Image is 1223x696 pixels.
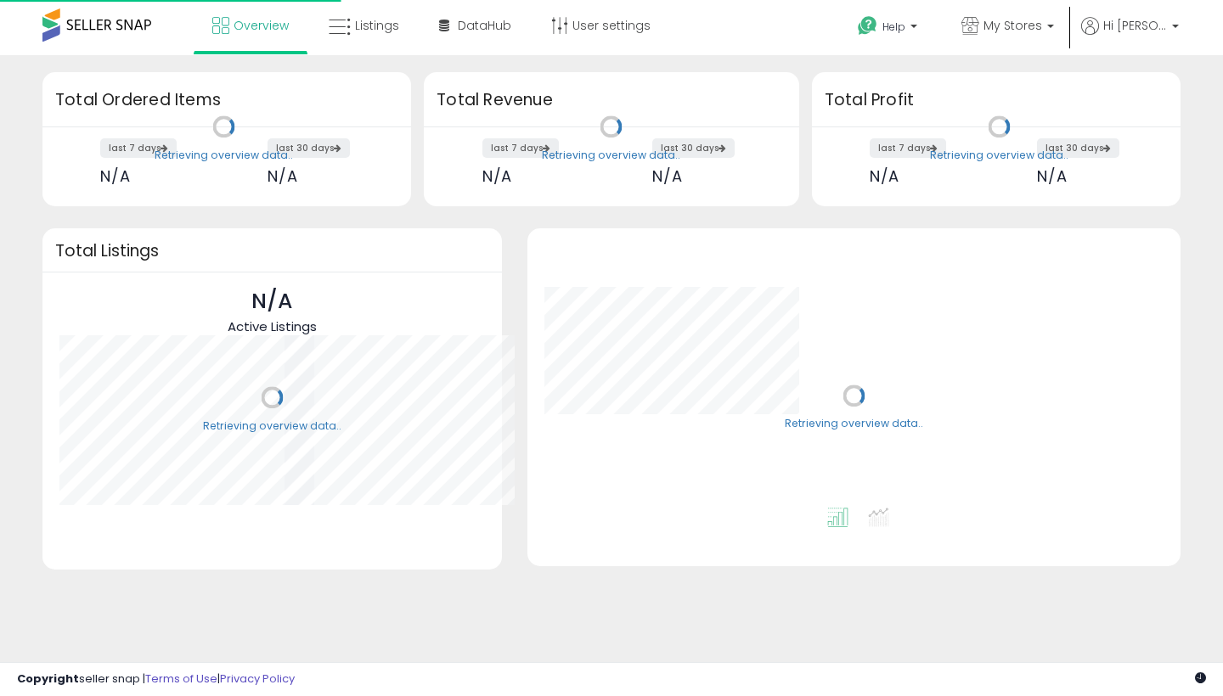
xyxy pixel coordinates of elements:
[542,148,680,163] div: Retrieving overview data..
[844,3,934,55] a: Help
[17,671,79,687] strong: Copyright
[145,671,217,687] a: Terms of Use
[203,418,341,434] div: Retrieving overview data..
[17,671,295,688] div: seller snap | |
[458,17,511,34] span: DataHub
[234,17,289,34] span: Overview
[882,20,905,34] span: Help
[1103,17,1167,34] span: Hi [PERSON_NAME]
[1081,17,1179,55] a: Hi [PERSON_NAME]
[785,417,923,432] div: Retrieving overview data..
[930,148,1068,163] div: Retrieving overview data..
[857,15,878,36] i: Get Help
[355,17,399,34] span: Listings
[155,148,293,163] div: Retrieving overview data..
[983,17,1042,34] span: My Stores
[220,671,295,687] a: Privacy Policy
